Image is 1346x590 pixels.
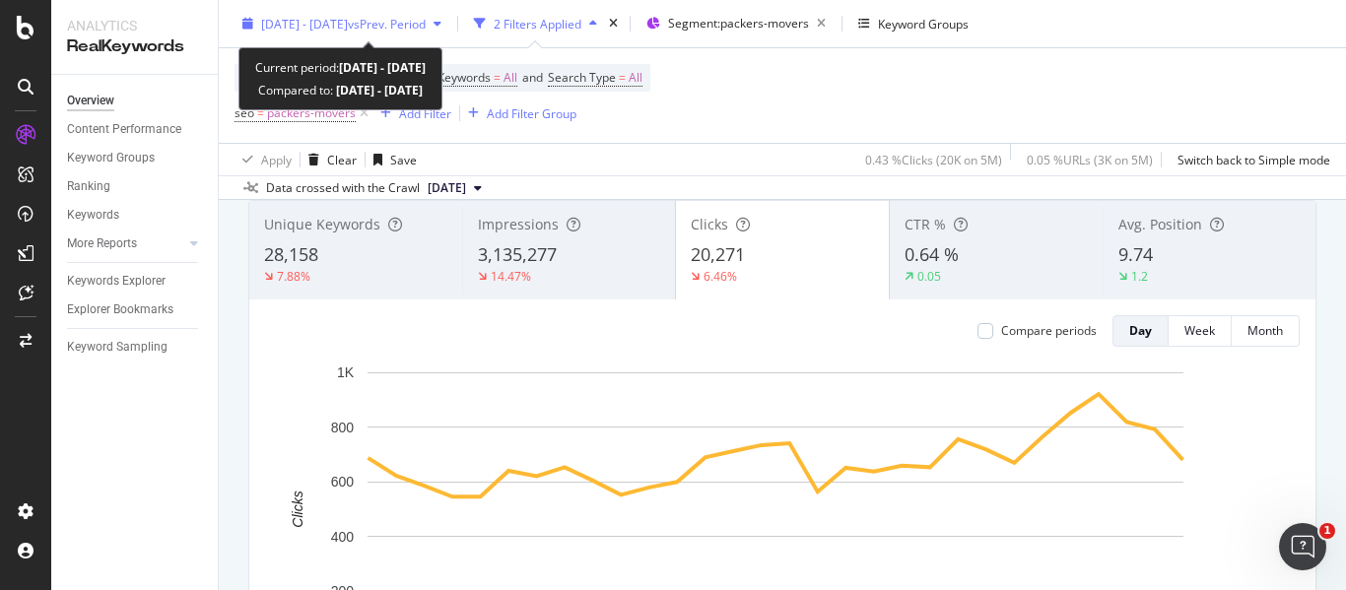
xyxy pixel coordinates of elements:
[905,215,946,233] span: CTR %
[428,179,466,197] span: 2025 Sep. 1st
[494,15,581,32] div: 2 Filters Applied
[491,268,531,285] div: 14.47%
[264,242,318,266] span: 28,158
[277,268,310,285] div: 7.88%
[691,242,745,266] span: 20,271
[668,15,809,32] span: Segment: packers-movers
[487,104,576,121] div: Add Filter Group
[67,205,119,226] div: Keywords
[67,119,181,140] div: Content Performance
[1170,144,1330,175] button: Switch back to Simple mode
[327,151,357,167] div: Clear
[850,8,976,39] button: Keyword Groups
[339,59,426,76] b: [DATE] - [DATE]
[629,64,642,92] span: All
[478,242,557,266] span: 3,135,277
[366,144,417,175] button: Save
[348,15,426,32] span: vs Prev. Period
[478,215,559,233] span: Impressions
[267,99,356,127] span: packers-movers
[67,233,137,254] div: More Reports
[331,420,355,435] text: 800
[1232,315,1300,347] button: Month
[1118,242,1153,266] span: 9.74
[522,69,543,86] span: and
[67,337,168,358] div: Keyword Sampling
[1247,322,1283,339] div: Month
[261,15,348,32] span: [DATE] - [DATE]
[917,268,941,285] div: 0.05
[258,79,423,101] div: Compared to:
[331,474,355,490] text: 600
[1118,215,1202,233] span: Avg. Position
[67,16,202,35] div: Analytics
[619,69,626,86] span: =
[337,364,355,380] text: 1K
[372,101,451,125] button: Add Filter
[1178,151,1330,167] div: Switch back to Simple mode
[331,529,355,545] text: 400
[390,151,417,167] div: Save
[639,8,834,39] button: Segment:packers-movers
[67,271,166,292] div: Keywords Explorer
[466,8,605,39] button: 2 Filters Applied
[494,69,501,86] span: =
[548,69,616,86] span: Search Type
[235,144,292,175] button: Apply
[1319,523,1335,539] span: 1
[399,104,451,121] div: Add Filter
[1129,322,1152,339] div: Day
[1184,322,1215,339] div: Week
[67,337,204,358] a: Keyword Sampling
[67,299,173,320] div: Explorer Bookmarks
[67,205,204,226] a: Keywords
[1112,315,1169,347] button: Day
[235,8,449,39] button: [DATE] - [DATE]vsPrev. Period
[67,299,204,320] a: Explorer Bookmarks
[605,14,622,33] div: times
[704,268,737,285] div: 6.46%
[1131,268,1148,285] div: 1.2
[255,56,426,79] div: Current period:
[878,15,969,32] div: Keyword Groups
[261,151,292,167] div: Apply
[420,176,490,200] button: [DATE]
[264,215,380,233] span: Unique Keywords
[437,69,491,86] span: Keywords
[67,148,204,168] a: Keyword Groups
[1169,315,1232,347] button: Week
[865,151,1002,167] div: 0.43 % Clicks ( 20K on 5M )
[905,242,959,266] span: 0.64 %
[67,271,204,292] a: Keywords Explorer
[67,91,204,111] a: Overview
[67,176,110,197] div: Ranking
[67,233,184,254] a: More Reports
[235,104,254,121] span: seo
[504,64,517,92] span: All
[1027,151,1153,167] div: 0.05 % URLs ( 3K on 5M )
[67,176,204,197] a: Ranking
[333,82,423,98] b: [DATE] - [DATE]
[67,91,114,111] div: Overview
[266,179,420,197] div: Data crossed with the Crawl
[460,101,576,125] button: Add Filter Group
[290,491,305,527] text: Clicks
[67,119,204,140] a: Content Performance
[301,144,357,175] button: Clear
[67,148,155,168] div: Keyword Groups
[67,35,202,58] div: RealKeywords
[1279,523,1326,570] iframe: Intercom live chat
[257,104,264,121] span: =
[1001,322,1097,339] div: Compare periods
[691,215,728,233] span: Clicks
